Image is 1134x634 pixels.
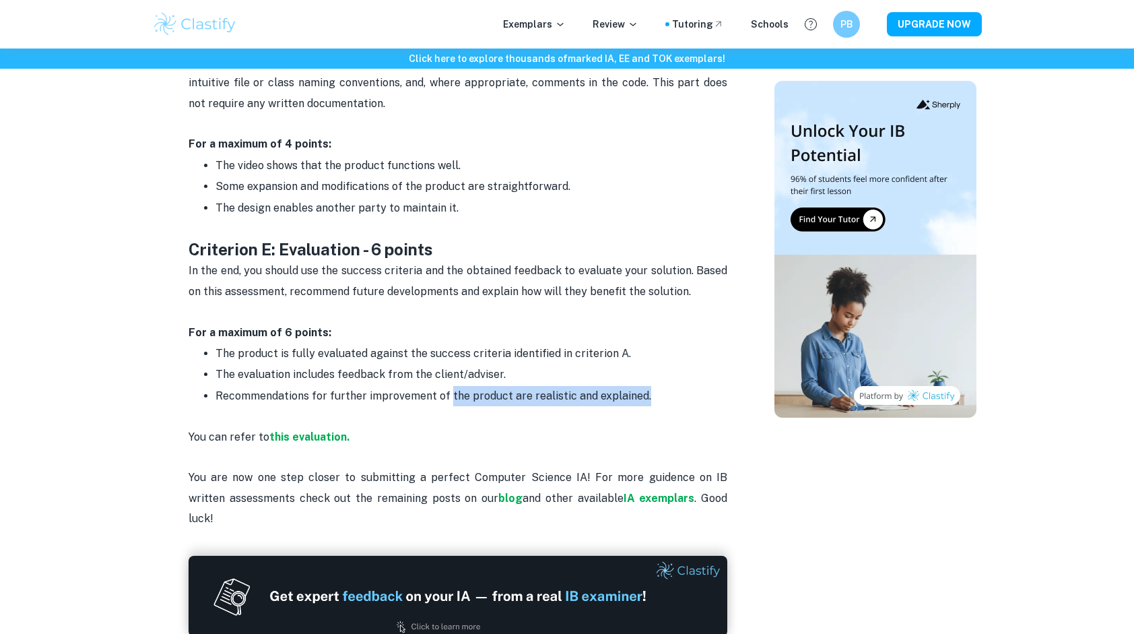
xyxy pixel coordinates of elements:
[215,180,570,193] span: Some expansion and modifications of the product are straightforward.
[215,347,631,360] span: The product is fully evaluated against the success criteria identified in criterion A.
[833,11,860,38] button: PB
[799,13,822,36] button: Help and Feedback
[189,137,331,150] strong: For a maximum of 4 points:
[503,17,566,32] p: Exemplars
[189,240,433,259] strong: Criterion E: Evaluation - 6 points
[189,264,730,297] span: In the end, you should use the success criteria and the obtained feedback to evaluate your soluti...
[593,17,638,32] p: Review
[269,431,349,443] a: this evaluation.
[189,326,323,339] strong: For a maximum of 6 point
[215,389,651,402] span: Recommendations for further improvement of the product are realistic and explained.
[215,159,461,172] span: The video shows that the product functions well.
[751,17,789,32] a: Schools
[839,17,855,32] h6: PB
[189,431,269,443] span: You can refer to
[774,81,976,418] img: Thumbnail
[152,11,238,38] img: Clastify logo
[3,51,1131,66] h6: Click here to explore thousands of marked IA, EE and TOK exemplars !
[329,326,331,339] strong: :
[624,492,695,505] a: IA exemplars
[672,17,724,32] a: Tutoring
[887,12,982,36] button: UPGRADE NOW
[215,201,459,214] span: The design enables another party to maintain it.
[189,35,730,109] span: For this criterion, you must use a video to showcase the product's functioning. It should be desi...
[323,326,329,339] strong: s
[215,368,506,381] span: The evaluation includes feedback from the client/adviser.
[189,406,727,529] p: You are now one step closer to submitting a perfect Computer Science IA! For more guidence on IB ...
[498,492,523,505] a: blog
